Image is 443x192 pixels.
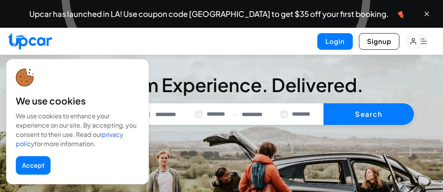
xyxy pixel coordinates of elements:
span: | [149,110,151,119]
button: Login [317,33,353,50]
button: Close banner [423,10,431,18]
h3: Premium Experience. Delivered. [29,76,414,94]
button: Search [323,103,414,125]
span: — [232,110,237,119]
div: We use cookies to enhance your experience on our site. By accepting, you consent to their use. Re... [16,111,139,148]
button: Accept [16,156,51,175]
img: cookie-icon.svg [16,69,34,87]
img: Upcar Logo [8,33,52,49]
div: We use cookies [16,94,139,107]
span: Upcar has launched in LA! Use coupon code [GEOGRAPHIC_DATA] to get $35 off your first booking. [30,10,389,18]
button: Signup [359,33,399,50]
